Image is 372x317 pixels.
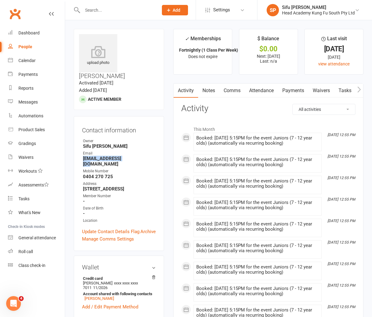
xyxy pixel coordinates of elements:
a: Automations [8,109,65,123]
span: Add [173,8,180,13]
div: Calendar [18,58,36,63]
a: Activity [174,84,198,98]
time: Added [DATE] [79,88,107,93]
a: view attendance [318,61,350,66]
div: SP [267,4,279,16]
div: Booked: [DATE] 5:15PM for the event Juniors (7 - 12 year olds) (automatically via recurring booking) [196,157,319,167]
a: Payments [278,84,308,98]
div: [DATE] [310,46,358,52]
i: ✓ [185,36,189,42]
div: Workouts [18,169,37,174]
div: upload photo [79,46,117,66]
a: Class kiosk mode [8,259,65,272]
li: This Month [181,123,355,133]
h3: Wallet [82,264,156,271]
div: General attendance [18,235,56,240]
h3: Contact information [82,124,156,134]
strong: Account shared with following contacts [83,292,153,296]
h3: [PERSON_NAME] [79,34,159,79]
div: Waivers [18,155,33,160]
a: Notes [198,84,219,98]
a: [PERSON_NAME] [84,296,114,301]
strong: - [83,211,156,216]
div: Booked: [DATE] 5:15PM for the event Juniors (7 - 12 year olds) (automatically via recurring booking) [196,286,319,296]
div: [DATE] [310,54,358,61]
a: Tasks [334,84,356,98]
a: People [8,40,65,54]
span: 11/2026 [93,285,108,290]
a: Add / Edit Payment Method [82,303,138,311]
a: Gradings [8,137,65,151]
p: Next: [DATE] Last: n/a [245,54,292,64]
div: Reports [18,86,33,91]
strong: Sifu [PERSON_NAME] [83,143,156,149]
i: [DATE] 12:55 PM [327,176,355,180]
span: Settings [213,3,230,17]
strong: [EMAIL_ADDRESS][DOMAIN_NAME] [83,156,156,167]
div: Booked: [DATE] 5:15PM for the event Juniors (7 - 12 year olds) (automatically via recurring booking) [196,243,319,253]
button: Add [162,5,188,15]
strong: [STREET_ADDRESS] [83,186,156,192]
i: [DATE] 12:55 PM [327,262,355,266]
span: Does not expire [188,54,217,59]
div: Booked: [DATE] 5:15PM for the event Juniors (7 - 12 year olds) (automatically via recurring booking) [196,221,319,232]
a: Waivers [8,151,65,164]
div: Mobile Number [83,168,156,174]
div: People [18,44,32,49]
div: Gradings [18,141,36,146]
a: Product Sales [8,123,65,137]
i: [DATE] 12:55 PM [327,305,355,309]
a: Roll call [8,245,65,259]
div: Email [83,151,156,156]
i: [DATE] 12:55 PM [327,197,355,202]
time: Activated [DATE] [79,80,113,86]
i: [DATE] 12:55 PM [327,219,355,223]
a: Reports [8,81,65,95]
a: Calendar [8,54,65,68]
strong: Fortnightly (1 Class Per Week) [179,48,238,53]
div: Location [83,218,156,224]
div: Owner [83,138,156,144]
div: $ Balance [257,35,279,46]
a: Waivers [308,84,334,98]
span: Active member [88,97,121,102]
div: Booked: [DATE] 5:15PM for the event Juniors (7 - 12 year olds) (automatically via recurring booking) [196,178,319,189]
div: Dashboard [18,30,40,35]
a: Assessments [8,178,65,192]
div: Class check-in [18,263,45,268]
strong: - [83,198,156,204]
iframe: Intercom live chat [6,296,21,311]
a: Tasks [8,192,65,206]
div: Tasks [18,196,29,201]
h3: Activity [181,104,355,113]
a: Dashboard [8,26,65,40]
div: Memberships [185,35,221,46]
i: [DATE] 12:55 PM [327,154,355,158]
li: [PERSON_NAME] [82,275,156,302]
div: $0.00 [245,46,292,52]
span: 4 [19,296,24,301]
i: [DATE] 12:55 PM [327,240,355,245]
strong: 0404 270 725 [83,174,156,179]
a: Flag [131,228,139,235]
div: Automations [18,113,43,118]
a: What's New [8,206,65,220]
a: Attendance [245,84,278,98]
div: Head Academy Kung Fu South Pty Ltd [282,10,355,16]
a: Payments [8,68,65,81]
input: Search... [80,6,154,14]
div: Messages [18,100,38,104]
div: Sifu [PERSON_NAME] [282,5,355,10]
div: Booked: [DATE] 5:15PM for the event Juniors (7 - 12 year olds) (automatically via recurring booking) [196,135,319,146]
div: Roll call [18,249,33,254]
div: Product Sales [18,127,45,132]
div: Last visit [321,35,347,46]
a: Archive [140,228,156,235]
strong: Credit card [83,276,153,281]
span: xxxx xxxx xxxx 7011 [83,281,138,290]
div: Payments [18,72,38,77]
a: Clubworx [7,6,23,22]
a: Workouts [8,164,65,178]
i: [DATE] 12:55 PM [327,283,355,288]
a: Manage Comms Settings [82,235,134,243]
